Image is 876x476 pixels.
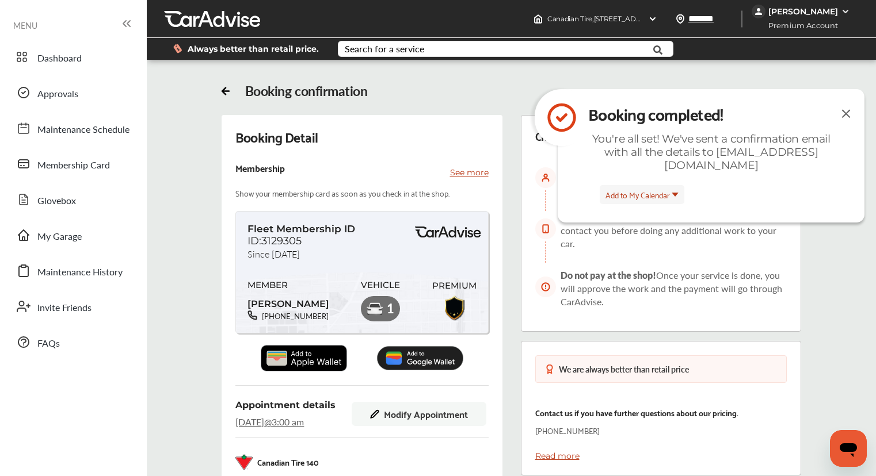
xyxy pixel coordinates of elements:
img: phone-black.37208b07.svg [247,310,257,320]
span: My Garage [37,229,82,244]
img: BasicPremiumLogo.8d547ee0.svg [413,227,482,238]
a: Maintenance History [10,256,135,286]
span: Dashboard [37,51,82,66]
img: dollor_label_vector.a70140d1.svg [173,44,182,53]
span: Since [DATE] [247,247,300,257]
a: Glovebox [10,185,135,214]
img: header-down-arrow.9dd2ce7d.svg [648,14,657,24]
span: Modify Appointment [384,409,468,419]
div: Booking confirmation [245,83,368,99]
span: 3:00 am [272,415,304,428]
span: @ [264,415,272,428]
span: 1 [386,301,394,316]
img: WGsFRI8htEPBVLJbROoPRyZpYNWhNONpIPPETTm6eUC0GeLEiAAAAAElFTkSuQmCC [841,7,850,16]
button: Modify Appointment [352,402,486,426]
span: Canadian Tire , [STREET_ADDRESS] [PERSON_NAME] , L9T 6R1 [547,14,748,23]
span: Maintenance Schedule [37,122,130,137]
span: [PERSON_NAME] [247,294,329,310]
p: Contact us if you have further questions about our pricing. [535,406,738,419]
span: Glovebox [37,194,76,209]
img: Premiumbadge.10c2a128.svg [441,293,467,321]
a: My Garage [10,220,135,250]
span: Do not pay at the shop! [561,270,656,281]
img: logo-canadian-tire.png [235,454,253,469]
span: [PHONE_NUMBER] [257,310,329,321]
span: Add to My Calendar [605,188,670,201]
a: Read more [535,451,580,461]
a: Dashboard [10,42,135,72]
span: VEHICLE [361,280,400,290]
span: MEMBER [247,280,329,290]
div: Search for a service [345,44,424,53]
img: Add_to_Google_Wallet.5c177d4c.svg [377,346,463,370]
p: Show your membership card as soon as you check in at the shop. [235,186,450,199]
a: Invite Friends [10,291,135,321]
img: header-home-logo.8d720a4f.svg [534,14,543,24]
span: Once your service is done, you will approve the work and the payment will go through CarAdvise. [561,268,782,308]
img: jVpblrzwTbfkPYzPPzSLxeg0AAAAASUVORK5CYII= [752,5,765,18]
img: icon-check-circle.92f6e2ec.svg [535,89,589,146]
button: Add to My Calendar [600,185,684,204]
span: Invite Friends [37,301,92,316]
span: Approvals [37,87,78,102]
img: location_vector.a44bc228.svg [676,14,685,24]
div: You're all set! We've sent a confirmation email with all the details to [EMAIL_ADDRESS][DOMAIN_NAME] [582,132,841,172]
span: PREMIUM [432,281,477,291]
div: We are always better than retail price [559,365,689,373]
a: Membership Card [10,149,135,179]
img: car-premium.a04fffcd.svg [365,300,384,318]
a: Maintenance Schedule [10,113,135,143]
img: medal-badge-icon.048288b6.svg [545,364,554,374]
span: Always better than retail price. [188,45,319,53]
div: Booking Detail [235,129,318,145]
iframe: Button to launch messaging window [830,430,867,467]
span: FAQs [37,336,60,351]
span: Appointment details [235,400,336,410]
p: [PHONE_NUMBER] [535,424,600,437]
div: Booking completed! [588,99,835,127]
span: Membership Card [37,158,110,173]
span: Maintenance History [37,265,123,280]
img: Add_to_Apple_Wallet.1c29cb02.svg [261,345,347,371]
span: Premium Account [753,20,847,32]
span: [DATE] [235,415,264,428]
div: [PERSON_NAME] [768,6,838,17]
a: Approvals [10,78,135,108]
p: See more [450,167,489,178]
span: MENU [13,21,37,30]
span: Fleet Membership ID [247,223,355,235]
p: Canadian Tire 140 [257,455,318,469]
img: header-divider.bc55588e.svg [741,10,742,28]
span: ID:3129305 [247,235,302,247]
img: close-icon.a004319c.svg [839,106,853,121]
span: Stay tuned for updates on your service. The store will contact you before doing any additional wo... [561,210,776,250]
a: FAQs [10,327,135,357]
